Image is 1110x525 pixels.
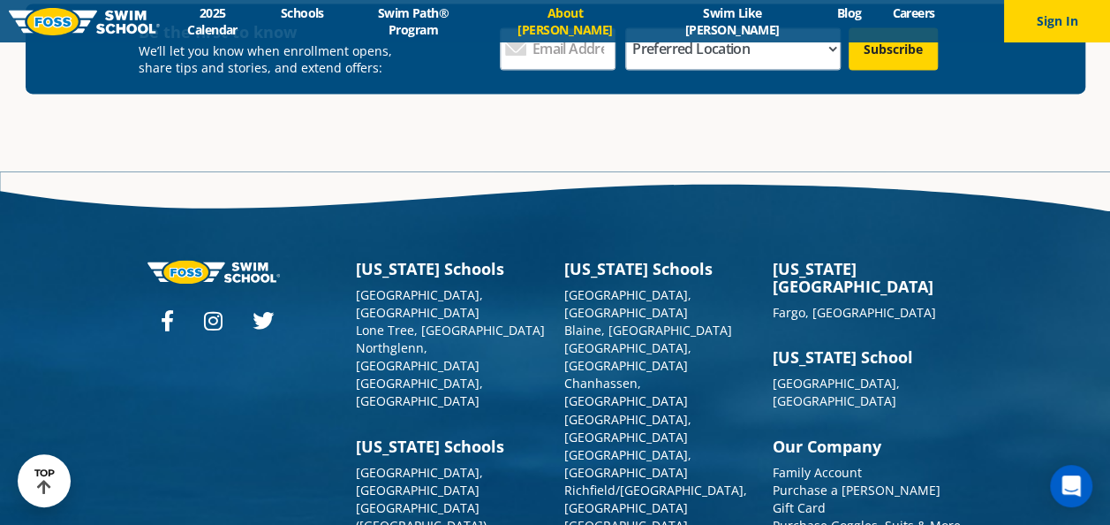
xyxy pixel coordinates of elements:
[356,375,483,409] a: [GEOGRAPHIC_DATA], [GEOGRAPHIC_DATA]
[564,260,755,278] h3: [US_STATE] Schools
[643,4,821,38] a: Swim Like [PERSON_NAME]
[564,322,732,339] a: Blaine, [GEOGRAPHIC_DATA]
[849,27,938,70] input: Subscribe
[564,481,747,515] a: Richfield/[GEOGRAPHIC_DATA], [GEOGRAPHIC_DATA]
[487,4,643,38] a: About [PERSON_NAME]
[564,339,691,374] a: [GEOGRAPHIC_DATA], [GEOGRAPHIC_DATA]
[564,410,691,445] a: [GEOGRAPHIC_DATA], [GEOGRAPHIC_DATA]
[773,260,963,295] h3: [US_STATE][GEOGRAPHIC_DATA]
[773,437,963,454] h3: Our Company
[877,4,950,21] a: Careers
[1050,465,1092,507] div: Open Intercom Messenger
[773,375,900,409] a: [GEOGRAPHIC_DATA], [GEOGRAPHIC_DATA]
[821,4,877,21] a: Blog
[773,481,940,515] a: Purchase a [PERSON_NAME] Gift Card
[356,286,483,321] a: [GEOGRAPHIC_DATA], [GEOGRAPHIC_DATA]
[265,4,339,21] a: Schools
[356,463,483,498] a: [GEOGRAPHIC_DATA], [GEOGRAPHIC_DATA]
[356,437,547,454] h3: [US_STATE] Schools
[773,463,862,480] a: Family Account
[500,27,615,70] input: Email Address
[34,468,55,495] div: TOP
[339,4,487,38] a: Swim Path® Program
[147,260,280,284] img: Foss-logo-horizontal-white.svg
[564,375,688,409] a: Chanhassen, [GEOGRAPHIC_DATA]
[564,445,691,480] a: [GEOGRAPHIC_DATA], [GEOGRAPHIC_DATA]
[773,304,936,321] a: Fargo, [GEOGRAPHIC_DATA]
[160,4,265,38] a: 2025 Calendar
[9,8,160,35] img: FOSS Swim School Logo
[356,322,545,339] a: Lone Tree, [GEOGRAPHIC_DATA]
[139,42,404,76] p: We’ll let you know when enrollment opens, share tips and stories, and extend offers:
[356,339,479,374] a: Northglenn, [GEOGRAPHIC_DATA]
[356,260,547,278] h3: [US_STATE] Schools
[773,348,963,366] h3: [US_STATE] School
[564,286,691,321] a: [GEOGRAPHIC_DATA], [GEOGRAPHIC_DATA]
